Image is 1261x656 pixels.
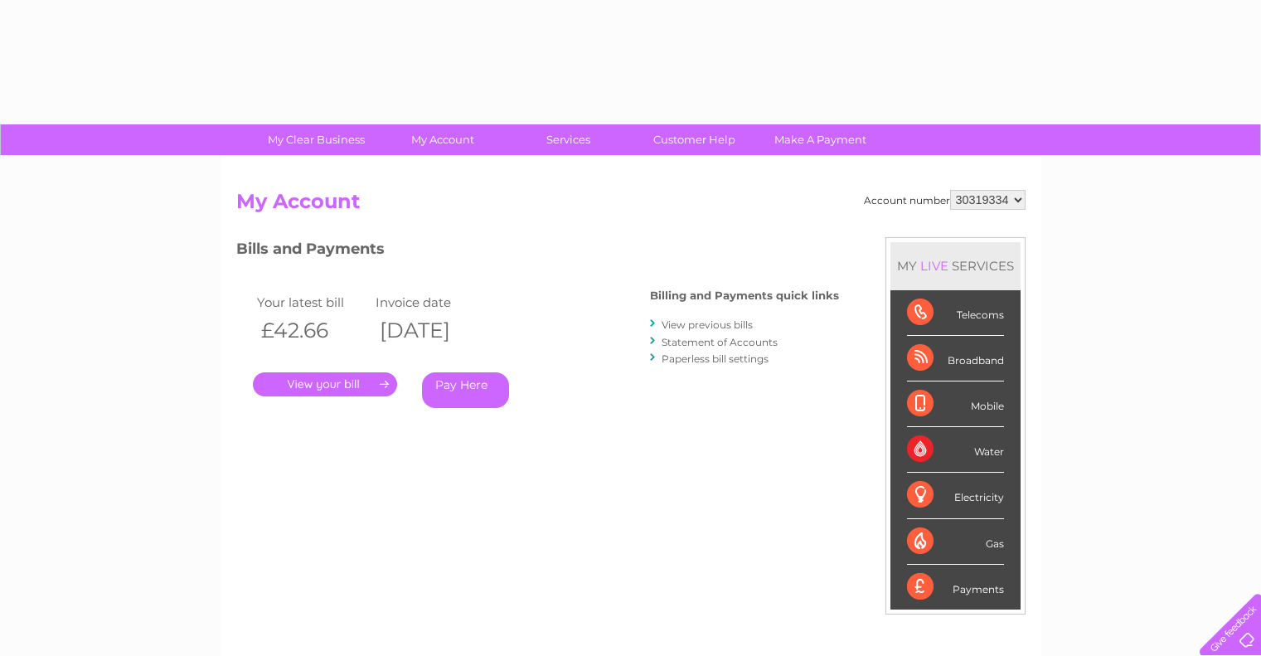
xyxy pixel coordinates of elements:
[662,336,778,348] a: Statement of Accounts
[907,381,1004,427] div: Mobile
[752,124,889,155] a: Make A Payment
[374,124,511,155] a: My Account
[662,352,769,365] a: Paperless bill settings
[500,124,637,155] a: Services
[864,190,1026,210] div: Account number
[917,258,952,274] div: LIVE
[650,289,839,302] h4: Billing and Payments quick links
[890,242,1021,289] div: MY SERVICES
[253,291,372,313] td: Your latest bill
[371,291,491,313] td: Invoice date
[422,372,509,408] a: Pay Here
[907,473,1004,518] div: Electricity
[236,237,839,266] h3: Bills and Payments
[907,565,1004,610] div: Payments
[253,372,397,396] a: .
[907,290,1004,336] div: Telecoms
[253,313,372,347] th: £42.66
[907,336,1004,381] div: Broadband
[662,318,753,331] a: View previous bills
[371,313,491,347] th: [DATE]
[907,519,1004,565] div: Gas
[907,427,1004,473] div: Water
[248,124,385,155] a: My Clear Business
[626,124,763,155] a: Customer Help
[236,190,1026,221] h2: My Account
